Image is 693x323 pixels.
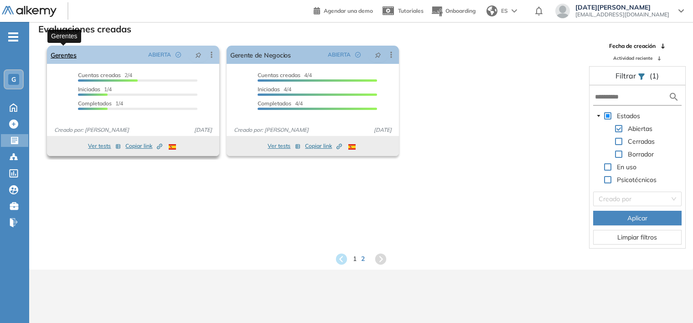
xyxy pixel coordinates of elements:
span: Estados [615,110,642,121]
span: check-circle [176,52,181,57]
span: 1/4 [78,100,123,107]
i: - [8,36,18,38]
span: ABIERTA [148,51,171,59]
span: Creado por: [PERSON_NAME] [230,126,312,134]
span: Psicotécnicos [615,174,658,185]
span: Cuentas creadas [78,72,121,78]
span: ABIERTA [328,51,351,59]
button: Limpiar filtros [593,230,682,245]
span: Estados [617,112,640,120]
a: Gerente de Negocios [230,46,291,64]
span: caret-down [596,114,601,118]
span: 2/4 [78,72,132,78]
span: [DATE] [370,126,395,134]
span: ES [501,7,508,15]
span: check-circle [355,52,361,57]
img: world [486,5,497,16]
span: 2 [361,254,365,264]
span: Abiertas [628,125,652,133]
img: arrow [512,9,517,13]
button: Ver tests [268,141,300,151]
button: Onboarding [431,1,476,21]
button: Copiar link [125,141,162,151]
span: Borrador [626,149,656,160]
span: Agendar una demo [324,7,373,14]
span: [EMAIL_ADDRESS][DOMAIN_NAME] [575,11,669,18]
span: Abiertas [626,123,654,134]
span: (1) [650,70,659,81]
button: Copiar link [305,141,342,151]
span: Copiar link [305,142,342,150]
span: Limpiar filtros [617,232,657,242]
span: Actividad reciente [613,55,652,62]
img: ESP [348,144,356,150]
span: [DATE][PERSON_NAME] [575,4,669,11]
a: Gerentes [51,46,77,64]
span: Cerradas [626,136,657,147]
span: [DATE] [191,126,216,134]
span: Borrador [628,150,654,158]
img: ESP [169,144,176,150]
button: pushpin [188,47,208,62]
span: Cuentas creadas [258,72,300,78]
span: Iniciadas [78,86,100,93]
span: Psicotécnicos [617,176,657,184]
span: 4/4 [258,100,303,107]
button: Ver tests [88,141,121,151]
span: Iniciadas [258,86,280,93]
h3: Evaluaciones creadas [38,24,131,35]
img: search icon [668,91,679,103]
div: Gerentes [47,30,81,43]
span: Cerradas [628,137,655,146]
span: Filtrar [615,71,638,80]
span: pushpin [375,51,381,58]
span: En uso [615,161,638,172]
button: Aplicar [593,211,682,225]
span: Creado por: [PERSON_NAME] [51,126,133,134]
span: Copiar link [125,142,162,150]
button: pushpin [368,47,388,62]
span: pushpin [195,51,202,58]
img: Logo [2,6,57,17]
span: En uso [617,163,636,171]
span: Onboarding [445,7,476,14]
span: Aplicar [627,213,647,223]
span: Tutoriales [398,7,424,14]
span: Completados [78,100,112,107]
span: G [11,76,16,83]
span: 1/4 [78,86,112,93]
span: 4/4 [258,86,291,93]
span: Fecha de creación [609,42,656,50]
span: 1 [353,254,357,264]
a: Agendar una demo [314,5,373,16]
span: 4/4 [258,72,312,78]
span: Completados [258,100,291,107]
